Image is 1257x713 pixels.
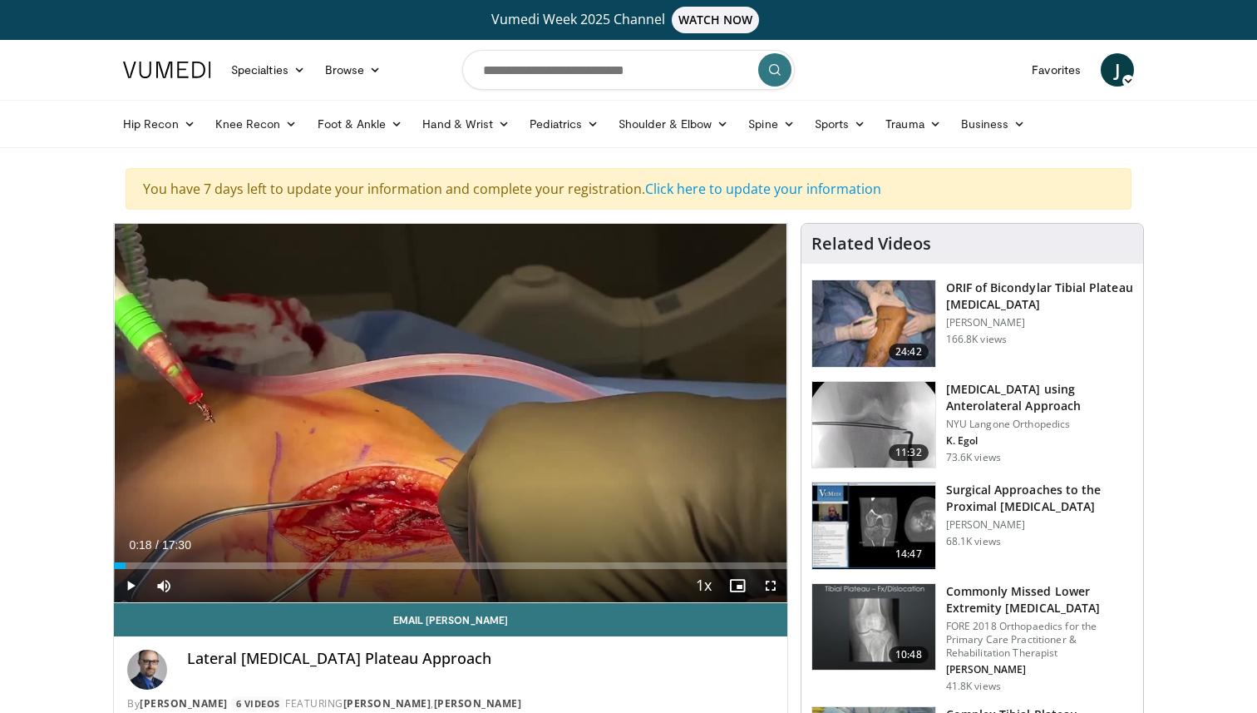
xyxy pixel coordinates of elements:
[754,569,787,602] button: Fullscreen
[155,538,159,552] span: /
[946,333,1007,346] p: 166.8K views
[805,107,876,141] a: Sports
[946,451,1001,464] p: 73.6K views
[946,518,1133,532] p: [PERSON_NAME]
[812,584,935,671] img: 4aa379b6-386c-4fb5-93ee-de5617843a87.150x105_q85_crop-smart_upscale.jpg
[889,344,929,360] span: 24:42
[129,538,151,552] span: 0:18
[951,107,1036,141] a: Business
[1022,53,1091,87] a: Favorites
[811,280,1133,368] a: 24:42 ORIF of Bicondylar Tibial Plateau [MEDICAL_DATA] [PERSON_NAME] 166.8K views
[889,646,929,663] span: 10:48
[127,696,774,711] div: By FEATURING ,
[315,53,392,87] a: Browse
[230,696,285,711] a: 6 Videos
[946,535,1001,548] p: 68.1K views
[462,50,795,90] input: Search topics, interventions
[811,381,1133,469] a: 11:32 [MEDICAL_DATA] using Anterolateral Approach NYU Langone Orthopedics K. Egol 73.6K views
[812,280,935,367] img: Levy_Tib_Plat_100000366_3.jpg.150x105_q85_crop-smart_upscale.jpg
[140,696,228,711] a: [PERSON_NAME]
[946,418,1133,431] p: NYU Langone Orthopedics
[609,107,738,141] a: Shoulder & Elbow
[946,620,1133,660] p: FORE 2018 Orthopaedics for the Primary Care Practitioner & Rehabilitation Therapist
[123,62,211,78] img: VuMedi Logo
[721,569,754,602] button: Enable picture-in-picture mode
[114,603,787,636] a: Email [PERSON_NAME]
[434,696,522,711] a: [PERSON_NAME]
[811,482,1133,570] a: 14:47 Surgical Approaches to the Proximal [MEDICAL_DATA] [PERSON_NAME] 68.1K views
[811,583,1133,693] a: 10:48 Commonly Missed Lower Extremity [MEDICAL_DATA] FORE 2018 Orthopaedics for the Primary Care ...
[126,7,1131,33] a: Vumedi Week 2025 ChannelWATCH NOW
[672,7,760,33] span: WATCH NOW
[1101,53,1134,87] a: J
[343,696,431,711] a: [PERSON_NAME]
[162,538,191,552] span: 17:30
[738,107,804,141] a: Spine
[205,107,308,141] a: Knee Recon
[147,569,180,602] button: Mute
[946,680,1001,693] p: 41.8K views
[520,107,609,141] a: Pediatrics
[412,107,520,141] a: Hand & Wrist
[946,434,1133,448] p: K. Egol
[946,280,1133,313] h3: ORIF of Bicondylar Tibial Plateau [MEDICAL_DATA]
[946,663,1133,676] p: [PERSON_NAME]
[946,316,1133,329] p: [PERSON_NAME]
[113,107,205,141] a: Hip Recon
[114,224,787,603] video-js: Video Player
[946,583,1133,616] h3: Commonly Missed Lower Extremity [MEDICAL_DATA]
[889,546,929,562] span: 14:47
[114,562,787,569] div: Progress Bar
[811,234,931,254] h4: Related Videos
[645,180,881,198] a: Click here to update your information
[812,382,935,468] img: 9nZFQMepuQiumqNn4xMDoxOjBzMTt2bJ.150x105_q85_crop-smart_upscale.jpg
[187,650,774,668] h4: Lateral [MEDICAL_DATA] Plateau Approach
[875,107,951,141] a: Trauma
[127,650,167,690] img: Avatar
[688,569,721,602] button: Playback Rate
[308,107,413,141] a: Foot & Ankle
[812,483,935,569] img: DA_UIUPltOAJ8wcH4xMDoxOjB1O8AjAz.150x105_q85_crop-smart_upscale.jpg
[126,168,1131,210] div: You have 7 days left to update your information and complete your registration.
[221,53,315,87] a: Specialties
[114,569,147,602] button: Play
[946,482,1133,515] h3: Surgical Approaches to the Proximal [MEDICAL_DATA]
[946,381,1133,414] h3: [MEDICAL_DATA] using Anterolateral Approach
[889,444,929,461] span: 11:32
